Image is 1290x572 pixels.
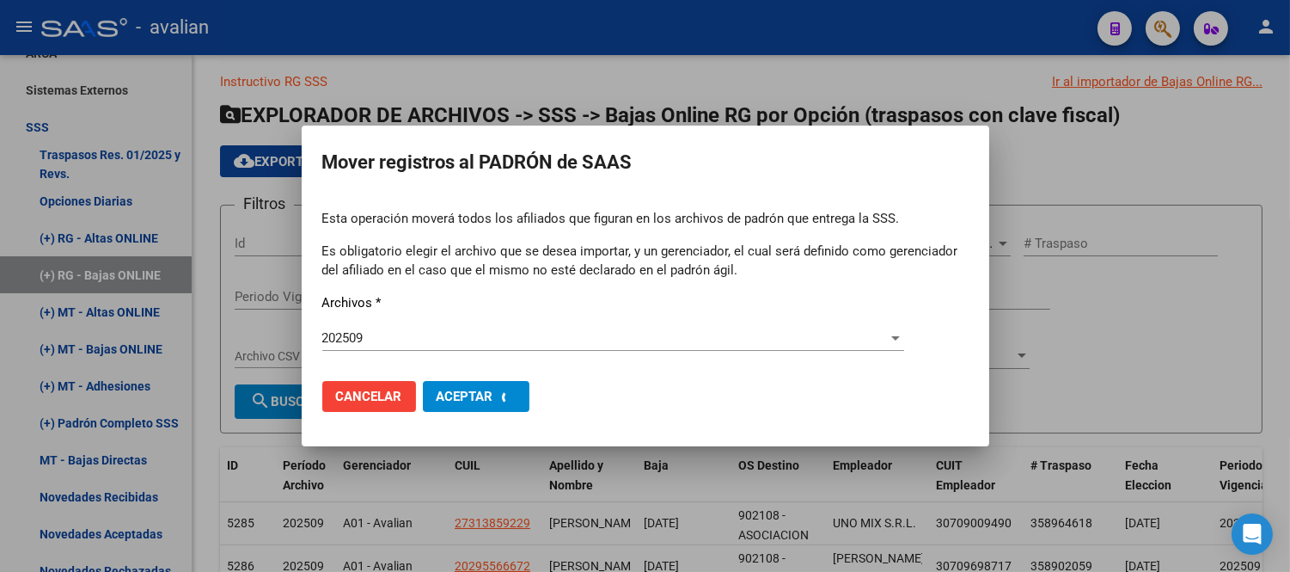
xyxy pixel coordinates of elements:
button: Cancelar [322,381,416,412]
button: Aceptar [423,381,529,412]
h2: Mover registros al PADRÓN de SAAS [322,146,969,179]
p: Archivos * [322,293,969,313]
span: Cancelar [336,389,402,404]
p: Esta operación moverá todos los afiliados que figuran en los archivos de padrón que entrega la SSS. [322,209,969,229]
div: Open Intercom Messenger [1232,514,1273,555]
span: 202509 [322,330,364,346]
span: Aceptar [437,389,493,404]
p: Es obligatorio elegir el archivo que se desea importar, y un gerenciador, el cual será definido c... [322,242,969,280]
